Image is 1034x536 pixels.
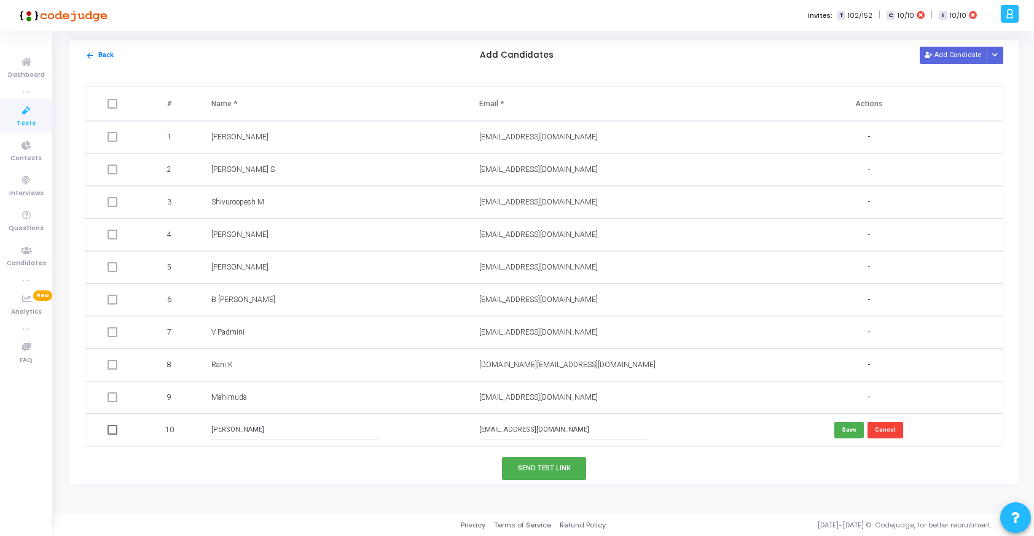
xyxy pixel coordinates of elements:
button: Cancel [868,422,903,438]
span: - [868,132,870,142]
span: 10 [165,424,174,435]
button: Save [834,422,864,438]
span: Tests [17,118,36,129]
button: Send Test Link [502,457,587,480]
span: FAQ [20,355,33,366]
span: [DOMAIN_NAME][EMAIL_ADDRESS][DOMAIN_NAME] [479,360,656,369]
span: - [868,165,870,175]
span: [EMAIL_ADDRESS][DOMAIN_NAME] [479,393,598,402]
span: V Padmini [211,328,245,336]
button: Back [85,50,114,61]
span: Rani K [211,360,233,369]
span: Candidates [7,258,46,269]
span: 102/152 [848,10,872,21]
span: 8 [167,359,171,370]
span: [PERSON_NAME] S [211,165,275,174]
span: | [879,9,880,21]
a: Refund Policy [560,520,606,530]
span: C [887,11,895,20]
span: 9 [167,392,171,403]
span: Mahimuda [211,393,247,402]
span: Questions [9,223,44,234]
span: B [PERSON_NAME] [211,295,275,304]
span: 7 [167,327,171,338]
span: [EMAIL_ADDRESS][DOMAIN_NAME] [479,198,598,206]
span: I [939,11,947,20]
span: 10/10 [950,10,966,21]
label: Invites: [808,10,832,21]
span: Shivuroopesh M [211,198,264,206]
th: Actions [735,87,1003,121]
th: # [143,87,200,121]
span: T [837,11,845,20]
span: - [868,327,870,338]
a: Privacy [461,520,485,530]
span: 10/10 [898,10,914,21]
span: 5 [167,262,171,273]
span: Analytics [11,307,42,317]
button: Add Candidate [920,47,987,63]
span: New [33,290,52,301]
span: [PERSON_NAME] [211,230,268,239]
img: logo [15,3,108,28]
span: - [868,262,870,273]
span: [EMAIL_ADDRESS][DOMAIN_NAME] [479,133,598,141]
span: [EMAIL_ADDRESS][DOMAIN_NAME] [479,295,598,304]
span: | [931,9,933,21]
span: - [868,230,870,240]
span: 4 [167,229,171,240]
span: Contests [10,153,42,164]
span: [EMAIL_ADDRESS][DOMAIN_NAME] [479,165,598,174]
span: 3 [167,196,171,208]
th: Email * [467,87,735,121]
mat-icon: arrow_back [85,51,95,60]
span: 1 [167,131,171,142]
h5: Add Candidates [480,50,554,61]
div: Button group with nested dropdown [987,47,1004,63]
span: - [868,295,870,305]
span: [PERSON_NAME] [211,133,268,141]
span: [EMAIL_ADDRESS][DOMAIN_NAME] [479,328,598,336]
span: 2 [167,164,171,175]
span: - [868,392,870,403]
span: Interviews [9,188,44,199]
span: [EMAIL_ADDRESS][DOMAIN_NAME] [479,263,598,271]
span: Dashboard [8,70,45,80]
span: [EMAIL_ADDRESS][DOMAIN_NAME] [479,230,598,239]
div: [DATE]-[DATE] © Codejudge, for better recruitment. [606,520,1019,530]
th: Name * [199,87,467,121]
span: 6 [167,294,171,305]
span: - [868,360,870,370]
span: [PERSON_NAME] [211,263,268,271]
span: - [868,197,870,208]
a: Terms of Service [494,520,551,530]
